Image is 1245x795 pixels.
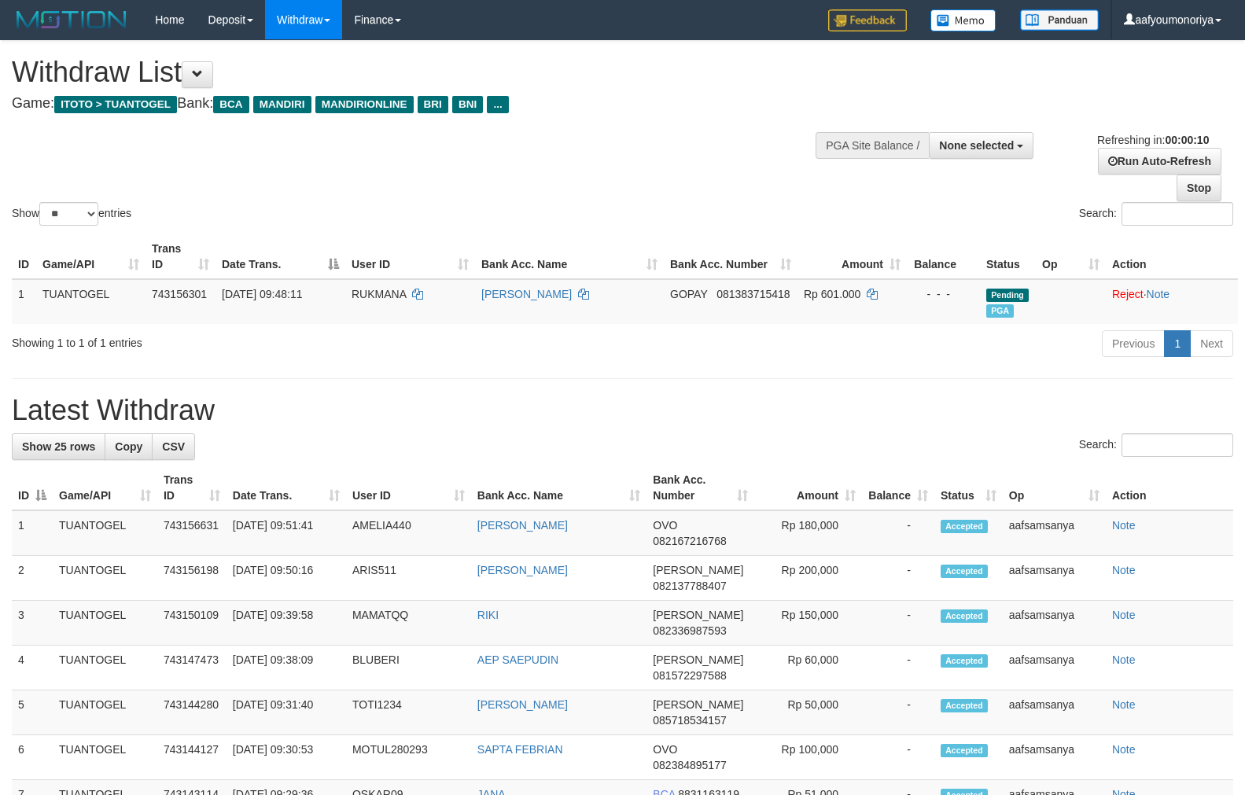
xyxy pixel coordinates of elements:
[653,698,743,711] span: [PERSON_NAME]
[907,234,980,279] th: Balance
[53,690,157,735] td: TUANTOGEL
[157,556,227,601] td: 743156198
[939,139,1014,152] span: None selected
[152,433,195,460] a: CSV
[1164,330,1191,357] a: 1
[12,395,1233,426] h1: Latest Withdraw
[862,466,934,510] th: Balance: activate to sort column ascending
[653,609,743,621] span: [PERSON_NAME]
[754,510,862,556] td: Rp 180,000
[862,601,934,646] td: -
[12,433,105,460] a: Show 25 rows
[157,690,227,735] td: 743144280
[12,510,53,556] td: 1
[653,653,743,666] span: [PERSON_NAME]
[12,601,53,646] td: 3
[477,698,568,711] a: [PERSON_NAME]
[227,510,346,556] td: [DATE] 09:51:41
[152,288,207,300] span: 743156301
[1112,743,1136,756] a: Note
[1036,234,1106,279] th: Op: activate to sort column ascending
[346,690,471,735] td: TOTI1234
[105,433,153,460] a: Copy
[452,96,483,113] span: BNI
[12,8,131,31] img: MOTION_logo.png
[115,440,142,453] span: Copy
[1122,433,1233,457] input: Search:
[1112,288,1144,300] a: Reject
[653,564,743,576] span: [PERSON_NAME]
[22,440,95,453] span: Show 25 rows
[1112,698,1136,711] a: Note
[754,601,862,646] td: Rp 150,000
[12,735,53,780] td: 6
[345,234,475,279] th: User ID: activate to sort column ascending
[475,234,664,279] th: Bank Acc. Name: activate to sort column ascending
[36,234,145,279] th: Game/API: activate to sort column ascending
[346,601,471,646] td: MAMATQQ
[1079,202,1233,226] label: Search:
[929,132,1033,159] button: None selected
[227,690,346,735] td: [DATE] 09:31:40
[941,744,988,757] span: Accepted
[477,743,563,756] a: SAPTA FEBRIAN
[941,699,988,712] span: Accepted
[941,609,988,623] span: Accepted
[346,510,471,556] td: AMELIA440
[352,288,406,300] span: RUKMANA
[804,288,860,300] span: Rp 601.000
[1122,202,1233,226] input: Search:
[816,132,929,159] div: PGA Site Balance /
[12,556,53,601] td: 2
[418,96,448,113] span: BRI
[12,329,507,351] div: Showing 1 to 1 of 1 entries
[346,735,471,780] td: MOTUL280293
[1106,234,1238,279] th: Action
[487,96,508,113] span: ...
[1003,735,1106,780] td: aafsamsanya
[157,466,227,510] th: Trans ID: activate to sort column ascending
[1003,690,1106,735] td: aafsamsanya
[980,234,1036,279] th: Status
[664,234,797,279] th: Bank Acc. Number: activate to sort column ascending
[53,556,157,601] td: TUANTOGEL
[1112,609,1136,621] a: Note
[1102,330,1165,357] a: Previous
[862,690,934,735] td: -
[315,96,414,113] span: MANDIRIONLINE
[653,759,726,771] span: Copy 082384895177 to clipboard
[157,646,227,690] td: 743147473
[653,624,726,637] span: Copy 082336987593 to clipboard
[754,556,862,601] td: Rp 200,000
[346,646,471,690] td: BLUBERI
[754,690,862,735] td: Rp 50,000
[477,609,499,621] a: RIKI
[1106,466,1233,510] th: Action
[941,565,988,578] span: Accepted
[39,202,98,226] select: Showentries
[653,714,726,727] span: Copy 085718534157 to clipboard
[215,234,345,279] th: Date Trans.: activate to sort column descending
[653,580,726,592] span: Copy 082137788407 to clipboard
[12,96,814,112] h4: Game: Bank:
[754,466,862,510] th: Amount: activate to sort column ascending
[1165,134,1209,146] strong: 00:00:10
[1190,330,1233,357] a: Next
[227,466,346,510] th: Date Trans.: activate to sort column ascending
[1003,646,1106,690] td: aafsamsanya
[653,535,726,547] span: Copy 082167216768 to clipboard
[36,279,145,324] td: TUANTOGEL
[1020,9,1099,31] img: panduan.png
[227,646,346,690] td: [DATE] 09:38:09
[913,286,974,302] div: - - -
[222,288,302,300] span: [DATE] 09:48:11
[754,646,862,690] td: Rp 60,000
[1003,601,1106,646] td: aafsamsanya
[1147,288,1170,300] a: Note
[53,466,157,510] th: Game/API: activate to sort column ascending
[213,96,249,113] span: BCA
[934,466,1003,510] th: Status: activate to sort column ascending
[1112,653,1136,666] a: Note
[253,96,311,113] span: MANDIRI
[797,234,907,279] th: Amount: activate to sort column ascending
